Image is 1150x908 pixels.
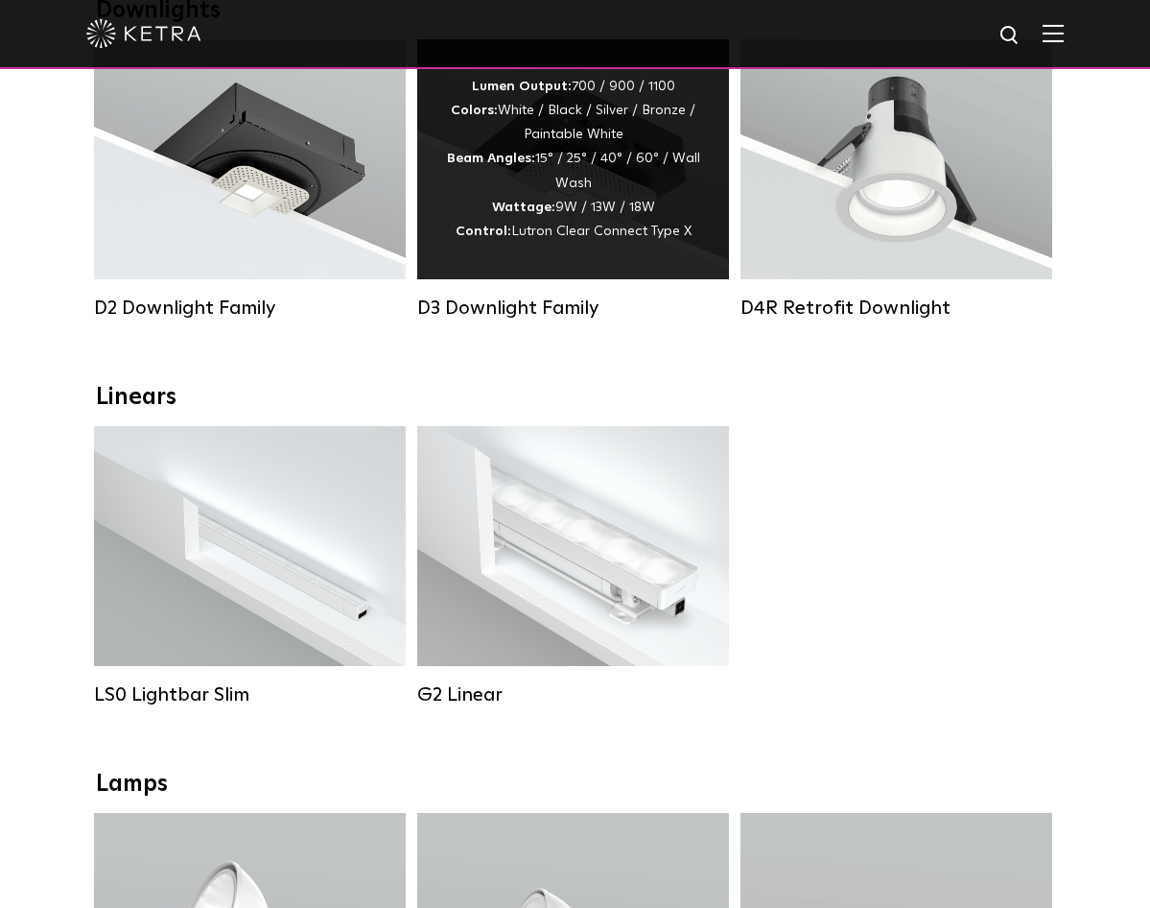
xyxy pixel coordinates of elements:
[94,683,406,706] div: LS0 Lightbar Slim
[740,39,1052,320] a: D4R Retrofit Downlight Lumen Output:800Colors:White / BlackBeam Angles:15° / 25° / 40° / 60°Watta...
[417,297,729,320] div: D3 Downlight Family
[94,297,406,320] div: D2 Downlight Family
[472,80,572,93] strong: Lumen Output:
[96,771,1055,799] div: Lamps
[96,384,1055,412] div: Linears
[998,24,1022,48] img: search icon
[94,426,406,706] a: LS0 Lightbar Slim Lumen Output:200 / 350Colors:White / BlackControl:X96 Controller
[492,201,555,214] strong: Wattage:
[86,19,201,48] img: ketra-logo-2019-white
[447,152,535,165] strong: Beam Angles:
[451,104,498,117] strong: Colors:
[417,426,729,706] a: G2 Linear Lumen Output:400 / 700 / 1000Colors:WhiteBeam Angles:Flood / [GEOGRAPHIC_DATA] / Narrow...
[1043,24,1064,42] img: Hamburger%20Nav.svg
[446,75,700,244] div: 700 / 900 / 1100 White / Black / Silver / Bronze / Paintable White 15° / 25° / 40° / 60° / Wall W...
[740,297,1052,320] div: D4R Retrofit Downlight
[417,683,729,706] div: G2 Linear
[456,225,511,238] strong: Control:
[417,39,729,320] a: D3 Downlight Family Lumen Output:700 / 900 / 1100Colors:White / Black / Silver / Bronze / Paintab...
[511,225,692,238] span: Lutron Clear Connect Type X
[94,39,406,320] a: D2 Downlight Family Lumen Output:1200Colors:White / Black / Gloss Black / Silver / Bronze / Silve...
